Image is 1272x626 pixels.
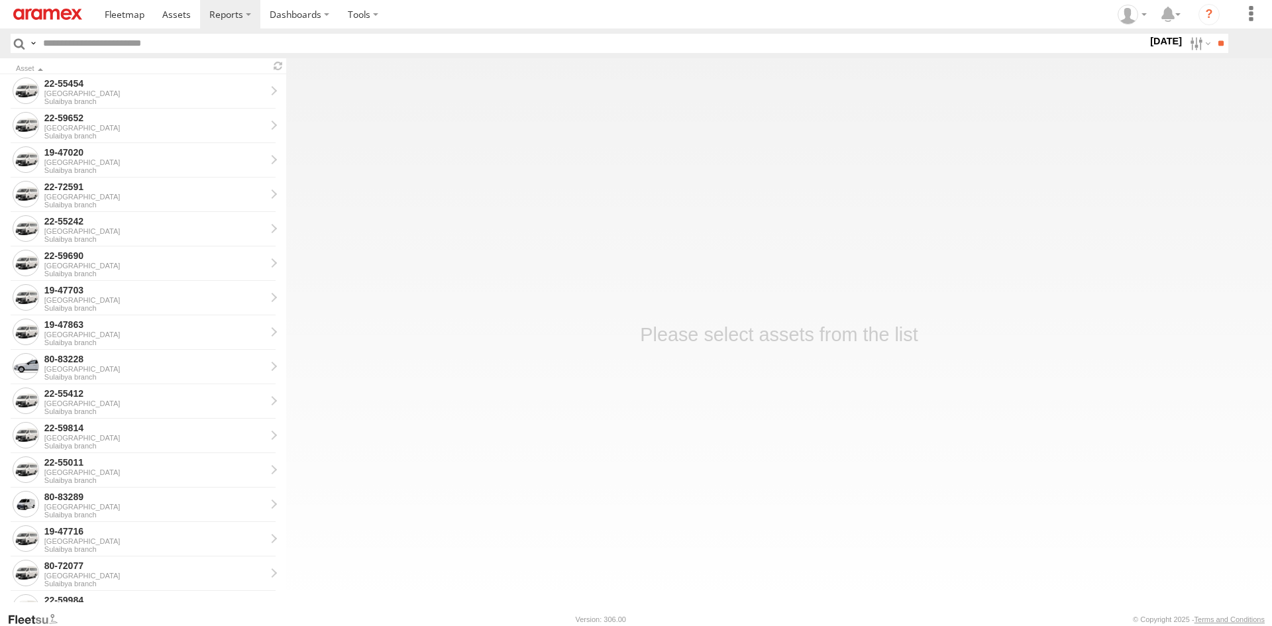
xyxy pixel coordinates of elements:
[7,613,68,626] a: Visit our Website
[44,250,266,262] div: 22-59690 - View Asset History
[44,594,266,606] div: 22-59984 - View Asset History
[270,60,286,72] span: Refresh
[16,66,265,72] div: Click to Sort
[44,339,266,346] div: Sulaibya branch
[44,112,266,124] div: 22-59652 - View Asset History
[44,422,266,434] div: 22-59814 - View Asset History
[44,201,266,209] div: Sulaibya branch
[44,193,266,201] div: [GEOGRAPHIC_DATA]
[44,353,266,365] div: 80-83228 - View Asset History
[1198,4,1220,25] i: ?
[44,407,266,415] div: Sulaibya branch
[44,158,266,166] div: [GEOGRAPHIC_DATA]
[44,284,266,296] div: 19-47703 - View Asset History
[1113,5,1151,25] div: Riyazulla Jameerullah
[44,545,266,553] div: Sulaibya branch
[28,34,38,53] label: Search Query
[1133,615,1265,623] div: © Copyright 2025 -
[44,537,266,545] div: [GEOGRAPHIC_DATA]
[44,262,266,270] div: [GEOGRAPHIC_DATA]
[44,235,266,243] div: Sulaibya branch
[1147,34,1185,48] label: [DATE]
[44,373,266,381] div: Sulaibya branch
[576,615,626,623] div: Version: 306.00
[44,572,266,580] div: [GEOGRAPHIC_DATA]
[1194,615,1265,623] a: Terms and Conditions
[44,146,266,158] div: 19-47020 - View Asset History
[44,78,266,89] div: 22-55454 - View Asset History
[44,132,266,140] div: Sulaibya branch
[44,511,266,519] div: Sulaibya branch
[44,442,266,450] div: Sulaibya branch
[44,476,266,484] div: Sulaibya branch
[44,525,266,537] div: 19-47716 - View Asset History
[13,9,82,20] img: aramex-logo.svg
[44,503,266,511] div: [GEOGRAPHIC_DATA]
[44,388,266,399] div: 22-55412 - View Asset History
[44,270,266,278] div: Sulaibya branch
[44,365,266,373] div: [GEOGRAPHIC_DATA]
[44,124,266,132] div: [GEOGRAPHIC_DATA]
[44,434,266,442] div: [GEOGRAPHIC_DATA]
[44,580,266,588] div: Sulaibya branch
[44,319,266,331] div: 19-47863 - View Asset History
[44,97,266,105] div: Sulaibya branch
[44,296,266,304] div: [GEOGRAPHIC_DATA]
[44,304,266,312] div: Sulaibya branch
[1185,34,1213,53] label: Search Filter Options
[44,456,266,468] div: 22-55011 - View Asset History
[44,331,266,339] div: [GEOGRAPHIC_DATA]
[44,89,266,97] div: [GEOGRAPHIC_DATA]
[44,399,266,407] div: [GEOGRAPHIC_DATA]
[44,181,266,193] div: 22-72591 - View Asset History
[44,560,266,572] div: 80-72077 - View Asset History
[44,227,266,235] div: [GEOGRAPHIC_DATA]
[44,491,266,503] div: 80-83289 - View Asset History
[44,468,266,476] div: [GEOGRAPHIC_DATA]
[44,166,266,174] div: Sulaibya branch
[44,215,266,227] div: 22-55242 - View Asset History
